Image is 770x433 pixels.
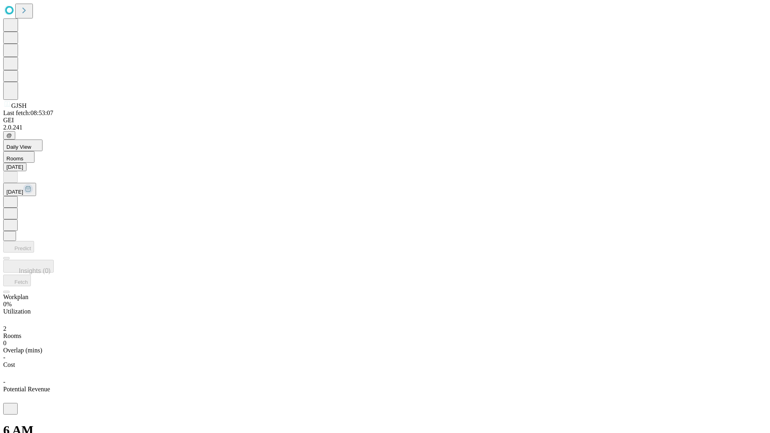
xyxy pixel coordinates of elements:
span: Daily View [6,144,31,150]
span: 0 [3,340,6,346]
button: Fetch [3,275,31,286]
span: GJSH [11,102,26,109]
span: [DATE] [6,189,23,195]
button: @ [3,131,15,140]
span: - [3,354,5,361]
span: Insights (0) [19,267,51,274]
span: Utilization [3,308,30,315]
span: Overlap (mins) [3,347,42,354]
button: Insights (0) [3,260,54,273]
button: Predict [3,241,34,253]
span: Rooms [6,156,23,162]
button: [DATE] [3,183,36,196]
span: - [3,378,5,385]
span: @ [6,132,12,138]
span: Workplan [3,293,28,300]
div: 2.0.241 [3,124,767,131]
span: Potential Revenue [3,386,50,393]
span: 2 [3,325,6,332]
button: Daily View [3,140,43,151]
button: [DATE] [3,163,26,171]
span: 0% [3,301,12,308]
span: Cost [3,361,15,368]
button: Rooms [3,151,34,163]
span: Rooms [3,332,21,339]
div: GEI [3,117,767,124]
span: Last fetch: 08:53:07 [3,109,53,116]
